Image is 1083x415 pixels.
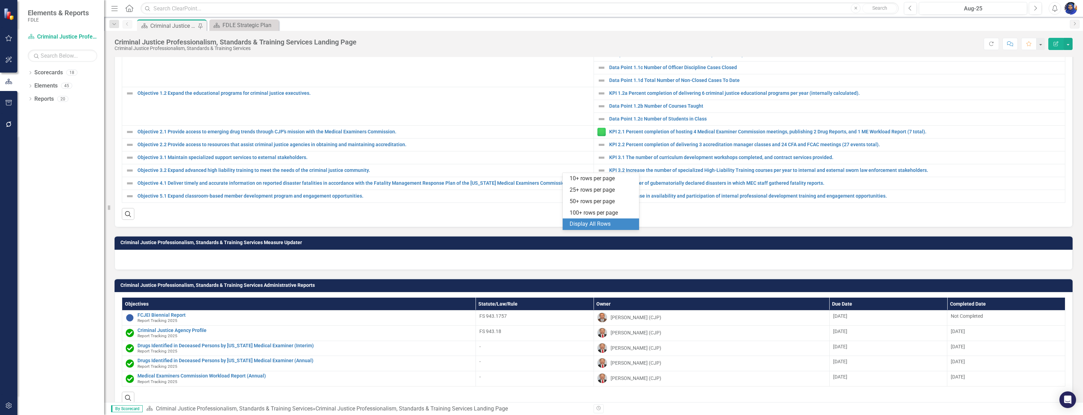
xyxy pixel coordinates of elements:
[150,22,196,30] div: Criminal Justice Professionalism, Standards & Training Services Landing Page
[833,344,847,349] span: [DATE]
[137,358,472,363] a: Drugs Identified in Deceased Persons by [US_STATE] Medical Examiner (Annual)
[57,96,68,102] div: 20
[611,359,661,366] div: [PERSON_NAME] (CJP)
[594,100,1065,113] td: Double-Click to Edit Right Click for Context Menu
[594,190,1065,202] td: Double-Click to Edit Right Click for Context Menu
[862,3,897,13] button: Search
[594,74,1065,87] td: Double-Click to Edit Right Click for Context Menu
[594,164,1065,177] td: Double-Click to Edit Right Click for Context Menu
[137,155,590,160] a: Objective 3.1 Maintain specialized support services to external stakeholders.
[122,356,476,371] td: Double-Click to Edit Right Click for Context Menu
[137,343,472,348] a: Drugs Identified in Deceased Persons by [US_STATE] Medical Examiner (Interim)
[611,345,661,351] div: [PERSON_NAME] (CJP)
[597,313,607,322] img: Chris Johnson
[156,405,313,412] a: Criminal Justice Professionalism, Standards & Training Services
[122,341,476,356] td: Double-Click to Edit Right Click for Context Menu
[594,87,1065,100] td: Double-Click to Edit Right Click for Context Menu
[211,21,277,30] a: FDLE Strategic Plan
[570,209,635,217] div: 100+ rows per page
[919,2,1027,15] button: Aug-25
[122,177,594,190] td: Double-Click to Edit Right Click for Context Menu
[594,177,1065,190] td: Double-Click to Edit Right Click for Context Menu
[609,168,1062,173] a: KPI 3.2 Increase the number of specialized High-Liability Training courses per year to internal a...
[120,240,1069,245] h3: Criminal Justice Professionalism, Standards & Training Services Measure Updater
[3,8,16,20] img: ClearPoint Strategy
[597,76,606,85] img: Not Defined
[126,192,134,200] img: Not Defined
[126,344,134,352] img: Complete
[597,358,607,368] img: Brett Kirkland
[611,314,661,321] div: [PERSON_NAME] (CJP)
[1065,2,1077,15] button: Somi Akter
[951,374,965,380] span: [DATE]
[1059,391,1076,408] div: Open Intercom Messenger
[570,198,635,206] div: 50+ rows per page
[146,405,588,413] div: »
[479,374,481,380] span: -
[597,166,606,175] img: Not Defined
[609,155,1062,160] a: KPI 3.1 The number of curriculum development workshops completed, and contract services provided.
[122,125,594,138] td: Double-Click to Edit Right Click for Context Menu
[34,82,58,90] a: Elements
[951,359,965,364] span: [DATE]
[570,175,635,183] div: 10+ rows per page
[122,325,476,341] td: Double-Click to Edit Right Click for Context Menu
[609,142,1062,147] a: KPI 2.2 Percent completion of delivering 3 accreditation manager classes and 24 CFA and FCAC meet...
[921,5,1025,13] div: Aug-25
[126,141,134,149] img: Not Defined
[126,128,134,136] img: Not Defined
[66,70,77,76] div: 18
[126,166,134,175] img: Not Defined
[115,46,356,51] div: Criminal Justice Professionalism, Standards & Training Services
[833,329,847,334] span: [DATE]
[609,193,1062,199] a: KPI 5.1 Increase in availability and participation of internal professional development training ...
[951,329,965,334] span: [DATE]
[479,344,481,349] span: -
[137,91,590,96] a: Objective 1.2 Expand the educational programs for criminal justice executives.
[120,283,1069,288] h3: Criminal Justice Professionalism, Standards & Training Services Administrative Reports
[122,87,594,125] td: Double-Click to Edit Right Click for Context Menu
[122,310,476,325] td: Double-Click to Edit Right Click for Context Menu
[594,125,1065,138] td: Double-Click to Edit Right Click for Context Menu
[34,69,63,77] a: Scorecards
[122,371,476,387] td: Double-Click to Edit Right Click for Context Menu
[137,313,472,318] a: FCJEI Biennial Report
[137,181,590,186] a: Objective 4.1 Deliver timely and accurate information on reported disaster fatalities in accordan...
[111,405,143,412] span: By Scorecard
[951,344,965,349] span: [DATE]
[609,91,1062,96] a: KPI 1.2a Percent completion of delivering 6 criminal justice educational programs per year (inter...
[611,375,661,382] div: [PERSON_NAME] (CJP)
[137,379,177,384] span: Report Tracking 2025
[137,373,472,379] a: Medical Examiners Commission Workload Report (Annual)
[951,313,1061,319] div: Not Completed
[833,374,847,380] span: [DATE]
[609,103,1062,109] a: Data Point 1.2b Number of Courses Taught
[126,375,134,383] img: Complete
[28,17,89,23] small: FDLE
[137,364,177,369] span: Report Tracking 2025
[570,186,635,194] div: 25+ rows per page
[609,65,1062,70] a: Data Point 1.1c Number of Officer Discipline Cases Closed
[479,329,501,334] span: FS 943.18
[479,359,481,364] span: -
[609,78,1062,83] a: Data Point 1.1d Total Number of Non-Closed Cases To Date
[126,153,134,162] img: Not Defined
[609,181,1062,186] a: KPI 4.1 Number of gubernatorially declared disasters in which MEC staff gathered fatality reports.
[122,35,594,87] td: Double-Click to Edit Right Click for Context Menu
[594,151,1065,164] td: Double-Click to Edit Right Click for Context Menu
[122,190,594,202] td: Double-Click to Edit Right Click for Context Menu
[594,113,1065,125] td: Double-Click to Edit Right Click for Context Menu
[597,102,606,110] img: Not Defined
[122,138,594,151] td: Double-Click to Edit Right Click for Context Menu
[872,5,887,11] span: Search
[126,359,134,368] img: Complete
[115,38,356,46] div: Criminal Justice Professionalism, Standards & Training Services Landing Page
[126,314,134,322] img: Informational Data
[61,83,72,89] div: 45
[137,142,590,147] a: Objective 2.2 Provide access to resources that assist criminal justice agencies in obtaining and ...
[126,179,134,188] img: Not Defined
[597,328,607,338] img: Brett Kirkland
[611,329,661,336] div: [PERSON_NAME] (CJP)
[479,313,507,319] span: FS 943.1757
[137,129,590,134] a: Objective 2.1 Provide access to emerging drug trends through CJP's mission with the Medical Exami...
